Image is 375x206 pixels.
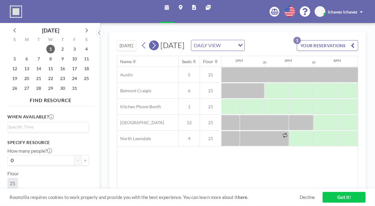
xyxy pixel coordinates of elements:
[117,88,151,93] span: Belmont Craigin
[10,194,300,200] span: Roomzilla requires cookies to work properly and provide you with the best experience. You can lea...
[179,104,200,109] span: 1
[10,180,15,186] span: 21
[68,36,80,44] div: F
[82,155,89,166] button: +
[22,74,31,83] span: Monday, October 20, 2025
[46,45,55,53] span: Wednesday, October 1, 2025
[58,84,67,93] span: Thursday, October 30, 2025
[10,55,19,63] span: Sunday, October 5, 2025
[117,120,164,125] span: [GEOGRAPHIC_DATA]
[200,136,221,141] span: 21
[21,36,33,44] div: M
[7,95,94,103] h4: FIND RESOURCE
[235,58,243,63] div: 2PM
[58,74,67,83] span: Thursday, October 23, 2025
[200,120,221,125] span: 21
[7,140,89,145] h3: Specify resource
[74,155,82,166] button: -
[56,36,68,44] div: T
[117,136,151,141] span: North Lawndale
[46,64,55,73] span: Wednesday, October 15, 2025
[7,170,19,177] label: Floor
[300,194,315,200] a: Decline
[179,88,200,93] span: 6
[117,104,161,109] span: Kitchen Phone Booth
[297,40,358,51] button: YOUR RESERVATIONS1
[82,45,91,53] span: Saturday, October 4, 2025
[179,136,200,141] span: 4
[70,84,79,93] span: Friday, October 31, 2025
[328,9,358,14] span: lchavez lchavez
[238,194,248,200] a: here.
[33,36,45,44] div: T
[9,36,21,44] div: S
[8,122,89,132] div: Search for option
[82,74,91,83] span: Saturday, October 25, 2025
[293,37,301,44] p: 1
[8,124,85,130] input: Search for option
[203,59,213,64] div: Floor
[182,59,192,64] div: Seats
[70,45,79,53] span: Friday, October 3, 2025
[200,104,221,109] span: 21
[58,45,67,53] span: Thursday, October 2, 2025
[323,192,365,203] a: Got it!
[10,74,19,83] span: Sunday, October 19, 2025
[120,59,132,64] div: Name
[10,84,19,93] span: Sunday, October 26, 2025
[34,84,43,93] span: Tuesday, October 28, 2025
[200,88,221,93] span: 21
[318,9,322,14] span: LL
[179,72,200,78] span: 5
[263,60,266,64] div: 30
[223,41,234,49] input: Search for option
[200,72,221,78] span: 21
[193,41,222,49] span: DAILY VIEW
[333,58,341,63] div: 4PM
[70,64,79,73] span: Friday, October 17, 2025
[34,55,43,63] span: Tuesday, October 7, 2025
[58,64,67,73] span: Thursday, October 16, 2025
[80,36,92,44] div: S
[45,36,57,44] div: W
[70,55,79,63] span: Friday, October 10, 2025
[46,84,55,93] span: Wednesday, October 29, 2025
[160,40,185,50] span: [DATE]
[22,64,31,73] span: Monday, October 13, 2025
[284,58,292,63] div: 3PM
[70,74,79,83] span: Friday, October 24, 2025
[10,6,22,18] img: organization-logo
[117,40,136,51] button: [DATE]
[22,84,31,93] span: Monday, October 27, 2025
[82,64,91,73] span: Saturday, October 18, 2025
[46,74,55,83] span: Wednesday, October 22, 2025
[22,55,31,63] span: Monday, October 6, 2025
[42,26,59,35] div: [DATE]
[82,55,91,63] span: Saturday, October 11, 2025
[34,74,43,83] span: Tuesday, October 21, 2025
[179,120,200,125] span: 12
[191,40,244,51] div: Search for option
[7,148,52,154] label: How many people?
[117,72,133,78] span: Austin
[10,64,19,73] span: Sunday, October 12, 2025
[46,55,55,63] span: Wednesday, October 8, 2025
[34,64,43,73] span: Tuesday, October 14, 2025
[58,55,67,63] span: Thursday, October 9, 2025
[312,60,316,64] div: 30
